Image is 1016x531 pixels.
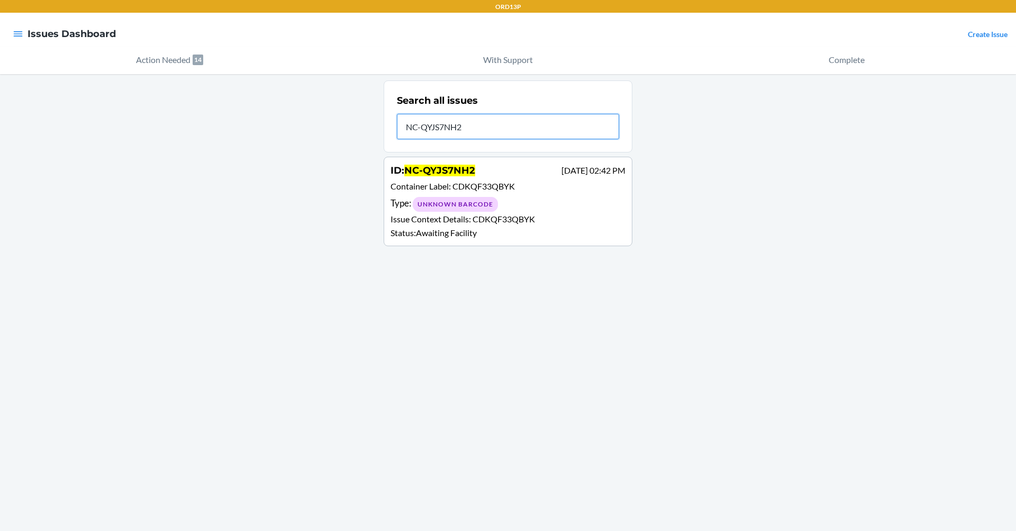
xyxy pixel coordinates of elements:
[404,165,475,176] span: NC-QYJS7NH2
[193,55,203,65] p: 14
[473,214,535,224] span: CDKQF33QBYK
[28,27,116,41] h4: Issues Dashboard
[391,213,625,226] p: Issue Context Details :
[677,47,1016,74] button: Complete
[829,53,865,66] p: Complete
[495,2,521,12] p: ORD13P
[483,53,533,66] p: With Support
[384,157,632,246] a: ID:NC-QYJS7NH2[DATE] 02:42 PMContainer Label: CDKQF33QBYKType: Unknown BarcodeIssue Context Detai...
[397,94,478,107] h2: Search all issues
[391,180,625,195] p: Container Label :
[413,197,498,212] div: Unknown Barcode
[452,181,515,191] span: CDKQF33QBYK
[391,227,625,239] p: Status : Awaiting Facility
[561,164,625,177] p: [DATE] 02:42 PM
[391,196,625,212] div: Type :
[968,30,1008,39] a: Create Issue
[339,47,677,74] button: With Support
[391,164,475,177] h4: ID :
[136,53,190,66] p: Action Needed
